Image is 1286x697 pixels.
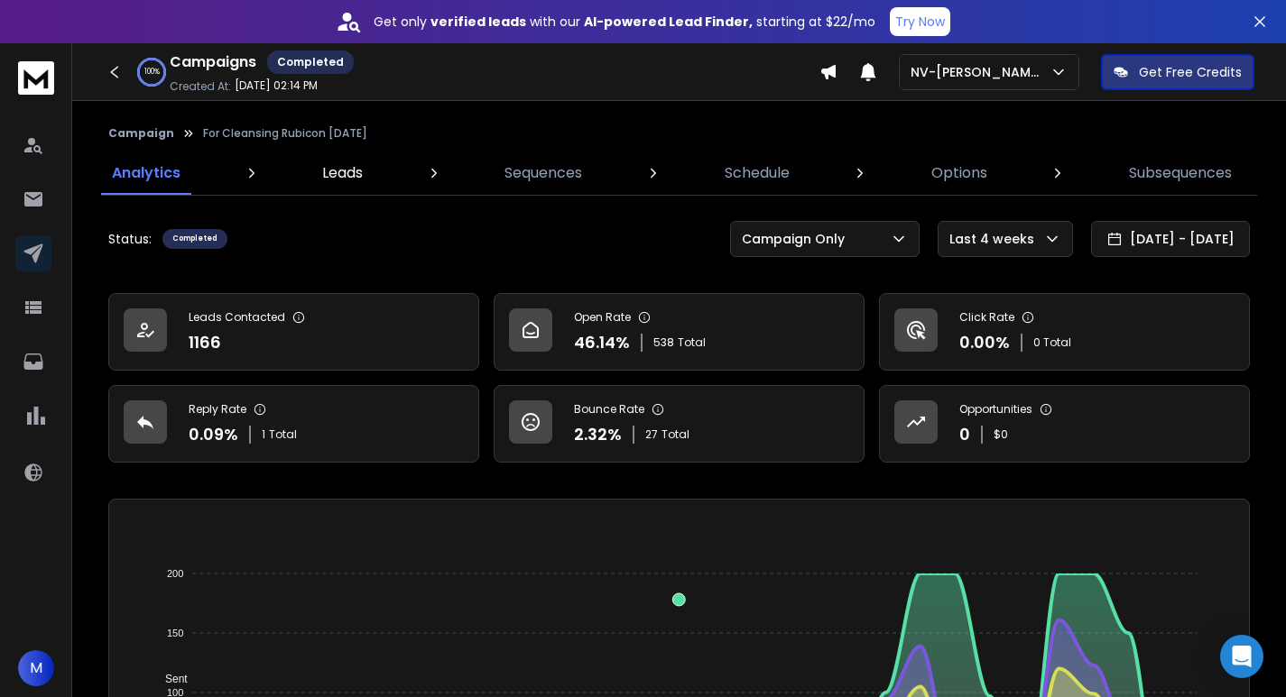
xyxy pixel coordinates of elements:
[494,293,865,371] a: Open Rate46.14%538Total
[653,335,674,350] span: 538
[921,151,998,195] a: Options
[189,402,246,417] p: Reply Rate
[108,293,479,371] a: Leads Contacted1166
[1139,63,1242,81] p: Get Free Credits
[167,568,183,579] tspan: 200
[203,126,367,141] p: For Cleansing Rubicon [DATE]
[269,427,297,442] span: Total
[152,673,188,685] span: Sent
[267,50,354,74] div: Completed
[714,151,800,195] a: Schedule
[574,330,630,355] p: 46.14 %
[504,162,582,184] p: Sequences
[645,427,658,442] span: 27
[494,385,865,463] a: Bounce Rate2.32%27Total
[494,151,593,195] a: Sequences
[1118,151,1243,195] a: Subsequences
[879,385,1250,463] a: Opportunities0$0
[1033,335,1071,350] p: 0 Total
[374,13,875,31] p: Get only with our starting at $22/mo
[170,79,231,94] p: Created At:
[108,230,152,248] p: Status:
[18,61,54,95] img: logo
[189,310,285,325] p: Leads Contacted
[170,51,256,73] h1: Campaigns
[879,293,1250,371] a: Click Rate0.00%0 Total
[101,151,191,195] a: Analytics
[662,427,689,442] span: Total
[994,427,1008,442] p: $ 0
[162,229,227,249] div: Completed
[430,13,526,31] strong: verified leads
[949,230,1041,248] p: Last 4 weeks
[742,230,852,248] p: Campaign Only
[108,385,479,463] a: Reply Rate0.09%1Total
[189,330,221,355] p: 1166
[1129,162,1232,184] p: Subsequences
[112,162,180,184] p: Analytics
[189,422,238,447] p: 0.09 %
[959,422,970,447] p: 0
[959,310,1014,325] p: Click Rate
[322,162,363,184] p: Leads
[18,650,54,686] button: M
[574,310,631,325] p: Open Rate
[235,78,318,93] p: [DATE] 02:14 PM
[890,7,950,36] button: Try Now
[931,162,987,184] p: Options
[144,67,160,78] p: 100 %
[959,402,1032,417] p: Opportunities
[311,151,374,195] a: Leads
[574,422,622,447] p: 2.32 %
[725,162,790,184] p: Schedule
[574,402,644,417] p: Bounce Rate
[108,126,174,141] button: Campaign
[167,628,183,638] tspan: 150
[1101,54,1254,90] button: Get Free Credits
[262,427,265,442] span: 1
[678,335,706,350] span: Total
[959,330,1010,355] p: 0.00 %
[911,63,1050,81] p: NV-[PERSON_NAME]
[1091,221,1250,257] button: [DATE] - [DATE]
[1220,635,1263,678] div: Open Intercom Messenger
[584,13,753,31] strong: AI-powered Lead Finder,
[895,13,945,31] p: Try Now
